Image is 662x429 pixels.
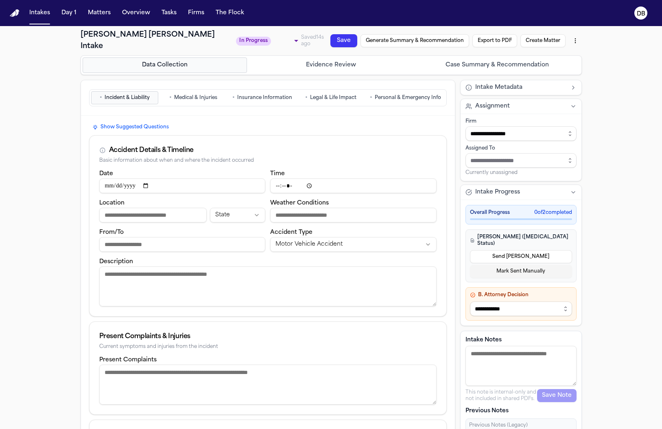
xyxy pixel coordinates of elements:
[470,209,510,216] span: Overall Progress
[26,6,53,20] button: Intakes
[465,153,577,168] input: Assign to staff member
[470,265,572,278] button: Mark Sent Manually
[97,55,144,73] button: Create Matter
[297,91,365,104] button: Go to Legal & Life Impact
[461,80,581,95] button: Intake Metadata
[58,6,80,20] button: Day 1
[304,34,332,50] button: Save
[169,94,172,102] span: •
[160,91,227,104] button: Go to Medical & Injuries
[249,57,413,73] button: Go to Evidence Review step
[415,57,580,73] button: Go to Case Summary & Recommendation step
[91,91,158,104] button: Go to Incident & Liability
[158,6,180,20] button: Tasks
[99,332,437,341] div: Present Complaints & Injuries
[465,407,577,415] p: Previous Notes
[99,158,437,164] div: Basic information about when and where the incident occurred
[475,84,522,92] span: Intake Metadata
[145,49,191,67] button: Export to PDF
[85,6,114,20] button: Matters
[370,94,372,102] span: •
[83,57,580,73] nav: Intake steps
[99,357,157,363] label: Present Complaints
[461,185,581,200] button: Intake Progress
[99,259,133,265] label: Description
[465,169,518,176] span: Currently unassigned
[465,389,537,402] p: This note is internal-only and not included in shared PDFs.
[469,422,573,429] div: Previous Notes (Legacy)
[465,145,577,152] div: Assigned To
[185,6,208,20] button: Firms
[270,178,437,193] input: Incident time
[305,94,308,102] span: •
[99,171,113,177] label: Date
[461,99,581,114] button: Assignment
[366,91,445,104] button: Go to Personal & Emergency Info
[470,250,572,263] button: Send [PERSON_NAME]
[465,126,577,141] input: Select firm
[119,6,153,20] button: Overview
[237,95,292,101] span: Insurance Information
[475,188,520,196] span: Intake Progress
[174,95,217,101] span: Medical & Injuries
[390,26,426,38] span: In Progress
[10,9,20,17] img: Finch Logo
[465,346,577,386] textarea: Intake notes
[475,102,510,110] span: Assignment
[89,122,172,132] button: Show Suggested Questions
[465,336,577,344] label: Intake Notes
[99,237,266,252] input: From/To destination
[470,234,572,247] h4: [PERSON_NAME] ([MEDICAL_DATA] Status)
[270,200,329,206] label: Weather Conditions
[229,91,296,104] button: Go to Insurance Information
[270,229,312,235] label: Accident Type
[99,344,437,350] div: Current symptoms and injuries from the incident
[534,209,572,216] span: 0 of 2 completed
[105,95,150,101] span: Incident & Liability
[310,95,356,101] span: Legal & Life Impact
[232,94,235,102] span: •
[99,208,207,222] input: Incident location
[193,37,303,62] button: Generate Summary & Recommendation
[99,229,124,235] label: From/To
[212,6,247,20] button: The Flock
[270,171,285,177] label: Time
[100,94,102,102] span: •
[465,118,577,125] div: Firm
[210,208,265,222] button: Incident state
[10,9,20,17] a: Home
[360,25,426,43] div: Update intake status
[109,145,194,155] div: Accident Details & Timeline
[375,95,441,101] span: Personal & Emergency Info
[99,200,125,206] label: Location
[99,365,437,405] textarea: Present complaints
[270,208,437,222] input: Weather conditions
[470,292,572,298] h4: B. Attorney Decision
[99,266,437,306] textarea: Incident description
[99,178,266,193] input: Incident date
[81,59,96,75] button: More actions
